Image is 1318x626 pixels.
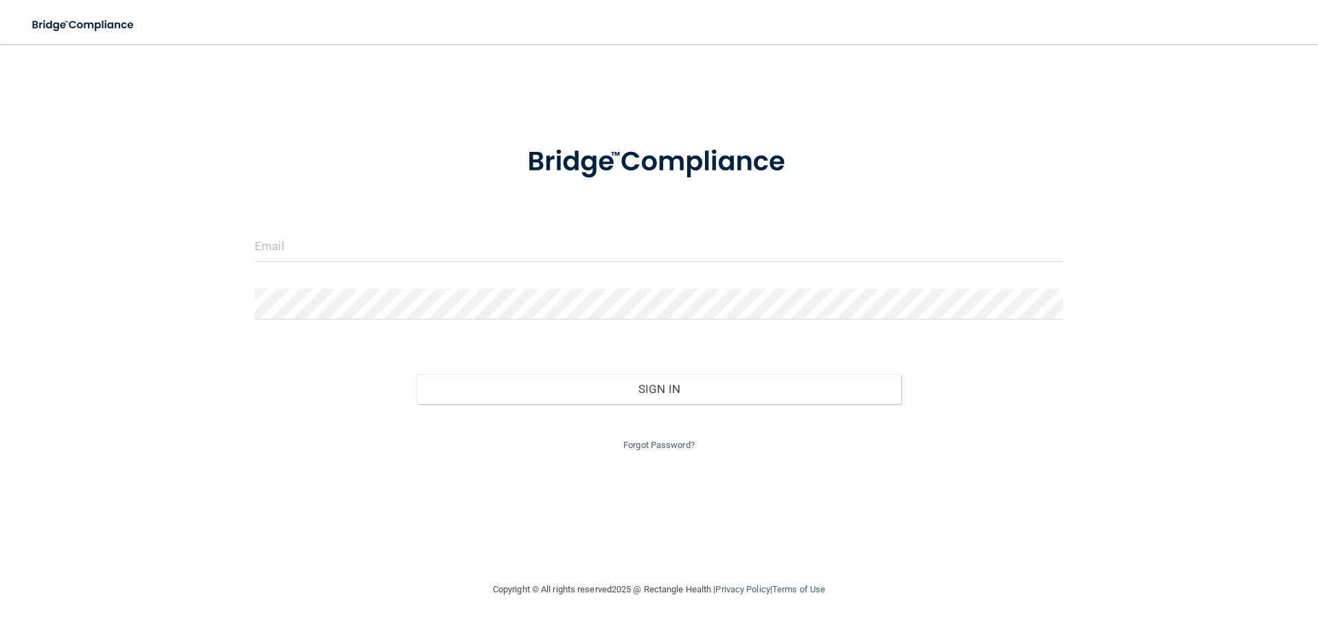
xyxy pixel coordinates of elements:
[772,584,825,594] a: Terms of Use
[255,231,1063,262] input: Email
[21,11,147,39] img: bridge_compliance_login_screen.278c3ca4.svg
[408,568,910,612] div: Copyright © All rights reserved 2025 @ Rectangle Health | |
[499,126,819,198] img: bridge_compliance_login_screen.278c3ca4.svg
[715,584,770,594] a: Privacy Policy
[417,374,902,404] button: Sign In
[623,440,695,450] a: Forgot Password?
